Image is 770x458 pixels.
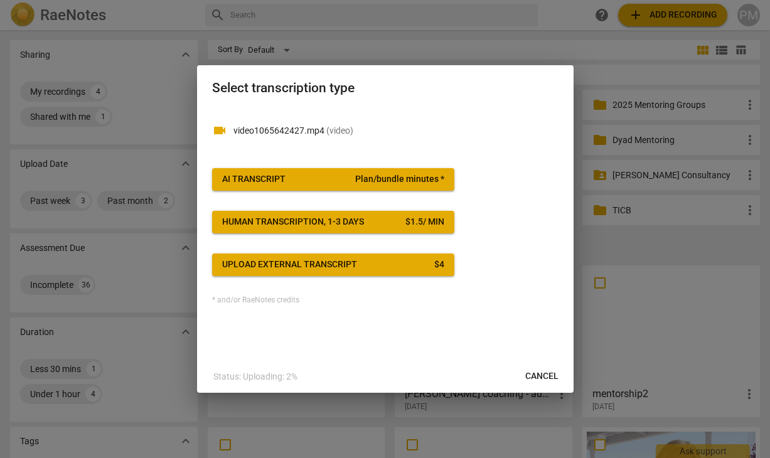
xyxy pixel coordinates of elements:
[233,124,559,137] p: video1065642427.mp4(video)
[434,258,444,271] div: $ 4
[212,211,454,233] button: Human transcription, 1-3 days$1.5/ min
[405,216,444,228] div: $ 1.5 / min
[212,80,559,96] h2: Select transcription type
[222,258,357,271] div: Upload external transcript
[222,216,364,228] div: Human transcription, 1-3 days
[525,370,559,383] span: Cancel
[212,168,454,191] button: AI TranscriptPlan/bundle minutes *
[326,125,353,136] span: ( video )
[355,173,444,186] span: Plan/bundle minutes *
[212,123,227,138] span: videocam
[515,365,569,388] button: Cancel
[212,253,454,276] button: Upload external transcript$4
[213,370,297,383] p: Status: Uploading: 2%
[212,296,559,305] div: * and/or RaeNotes credits
[222,173,286,186] div: AI Transcript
